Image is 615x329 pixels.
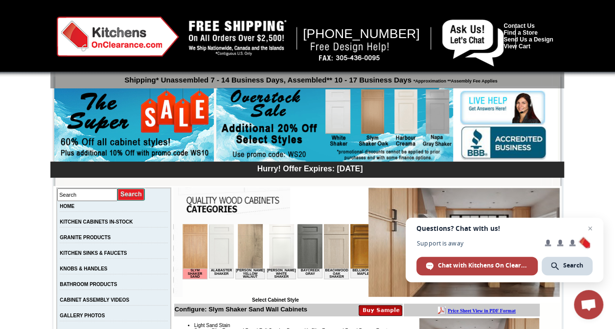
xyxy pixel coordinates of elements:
[416,225,592,232] span: Questions? Chat with us!
[168,44,193,54] td: Bellmonte Maple
[60,266,107,271] a: KNOBS & HANDLES
[368,187,560,297] img: Slym Shaker Sand
[411,76,498,83] span: *Approximation **Assembly Fee Applies
[117,188,145,201] input: Submit
[503,43,530,50] a: View Cart
[438,261,528,270] span: Chat with Kitchens On Clearance
[416,240,538,247] span: Support is away
[60,282,117,287] a: BATHROOM PRODUCTS
[175,306,307,313] b: Configure: Slym Shaker Sand Wall Cabinets
[11,4,79,9] b: Price Sheet View in PDF Format
[303,26,420,41] span: [PHONE_NUMBER]
[60,204,74,209] a: HOME
[1,2,9,10] img: pdf.png
[503,22,534,29] a: Contact Us
[563,261,583,270] span: Search
[416,257,538,275] div: Chat with Kitchens On Clearance
[194,323,230,328] span: Light Sand Stain
[60,250,127,256] a: KITCHEN SINKS & FAUCETS
[182,224,368,297] iframe: Browser incompatible
[503,29,537,36] a: Find a Store
[503,36,553,43] a: Send Us a Design
[60,297,129,303] a: CABINET ASSEMBLY VIDEOS
[574,290,603,319] div: Open chat
[55,71,564,84] p: Shipping* Unassembled 7 - 14 Business Days, Assembled** 10 - 17 Business Days
[60,219,133,225] a: KITCHEN CABINETS IN-STOCK
[11,1,79,10] a: Price Sheet View in PDF Format
[584,223,596,234] span: Close chat
[60,235,111,240] a: GRANITE PRODUCTS
[542,257,592,275] div: Search
[252,297,299,303] b: Select Cabinet Style
[57,17,179,57] img: Kitchens on Clearance Logo
[55,163,564,173] div: Hurry! Offer Expires: [DATE]
[60,313,105,318] a: GALLERY PHOTOS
